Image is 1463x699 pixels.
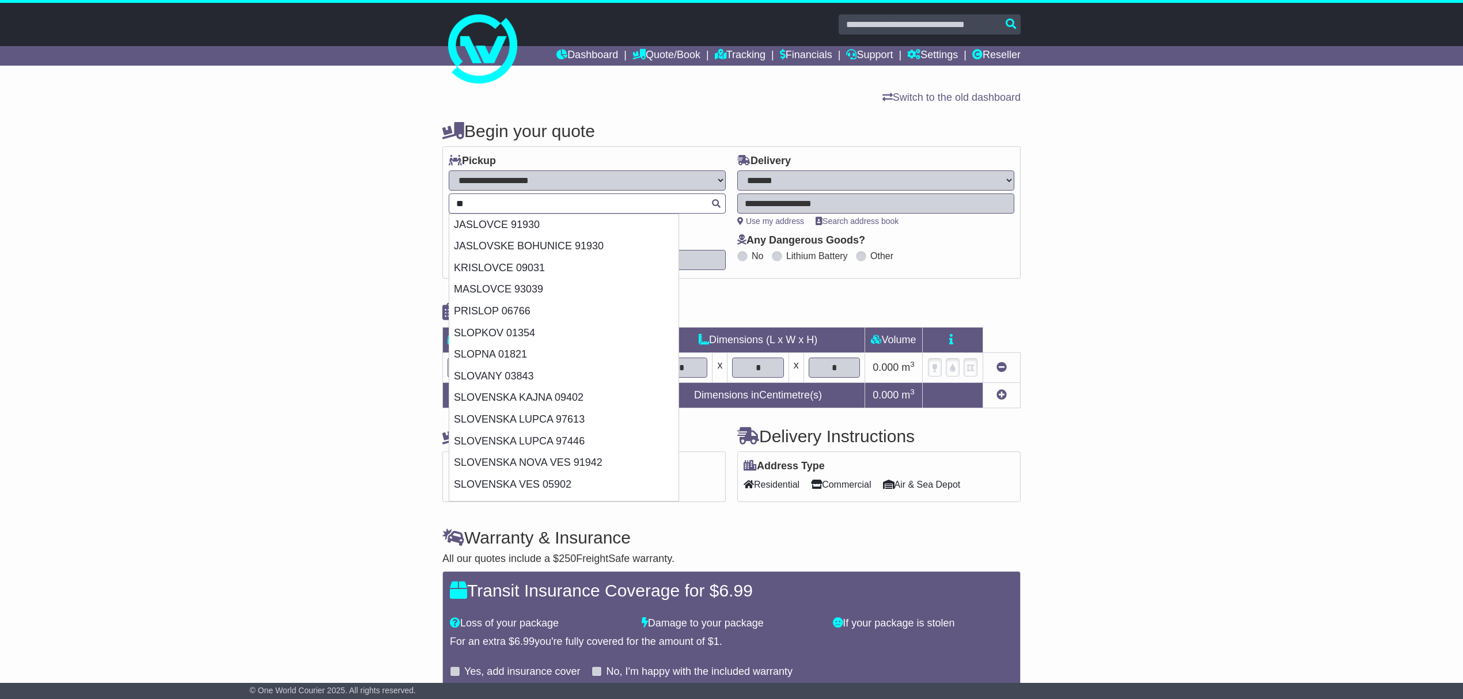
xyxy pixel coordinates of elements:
[910,388,915,396] sup: 3
[907,46,958,66] a: Settings
[556,46,618,66] a: Dashboard
[443,328,539,353] td: Type
[789,353,803,383] td: x
[449,431,679,453] div: SLOVENSKA LUPCA 97446
[719,581,752,600] span: 6.99
[442,302,587,321] h4: Package details |
[972,46,1021,66] a: Reseller
[442,427,726,446] h4: Pickup Instructions
[786,250,848,261] label: Lithium Battery
[846,46,893,66] a: Support
[651,383,865,408] td: Dimensions in Centimetre(s)
[449,452,679,474] div: SLOVENSKA NOVA VES 91942
[816,216,899,226] a: Search address book
[744,476,799,493] span: Residential
[910,360,915,369] sup: 3
[449,366,679,388] div: SLOVANY 03843
[449,155,496,168] label: Pickup
[442,121,1021,140] h4: Begin your quote
[901,362,915,373] span: m
[449,344,679,366] div: SLOPNA 01821
[449,495,679,517] div: SLOVENSKA VOLOVA 06722
[449,322,679,344] div: SLOPKOV 01354
[514,636,535,647] span: 6.99
[632,46,700,66] a: Quote/Book
[780,46,832,66] a: Financials
[715,46,765,66] a: Tracking
[249,686,416,695] span: © One World Courier 2025. All rights reserved.
[449,214,679,236] div: JASLOVCE 91930
[464,666,580,678] label: Yes, add insurance cover
[449,409,679,431] div: SLOVENSKA LUPCA 97613
[449,257,679,279] div: KRISLOVCE 09031
[737,216,804,226] a: Use my address
[449,279,679,301] div: MASLOVCE 93039
[752,250,763,261] label: No
[996,389,1007,401] a: Add new item
[651,328,865,353] td: Dimensions (L x W x H)
[737,155,791,168] label: Delivery
[606,666,793,678] label: No, I'm happy with the included warranty
[449,387,679,409] div: SLOVENSKA KAJNA 09402
[811,476,871,493] span: Commercial
[873,362,899,373] span: 0.000
[442,553,1021,565] div: All our quotes include a $ FreightSafe warranty.
[737,427,1021,446] h4: Delivery Instructions
[883,476,961,493] span: Air & Sea Depot
[744,460,825,473] label: Address Type
[442,528,1021,547] h4: Warranty & Insurance
[449,301,679,322] div: PRISLOP 06766
[444,617,636,630] div: Loss of your package
[559,553,576,564] span: 250
[873,389,899,401] span: 0.000
[449,235,679,257] div: JASLOVSKE BOHUNICE 91930
[450,636,1013,648] div: For an extra $ you're fully covered for the amount of $ .
[996,362,1007,373] a: Remove this item
[443,383,539,408] td: Total
[450,581,1013,600] h4: Transit Insurance Coverage for $
[870,250,893,261] label: Other
[712,353,727,383] td: x
[882,92,1021,103] a: Switch to the old dashboard
[714,636,719,647] span: 1
[865,328,922,353] td: Volume
[636,617,828,630] div: Damage to your package
[737,234,865,247] label: Any Dangerous Goods?
[901,389,915,401] span: m
[449,474,679,496] div: SLOVENSKA VES 05902
[827,617,1019,630] div: If your package is stolen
